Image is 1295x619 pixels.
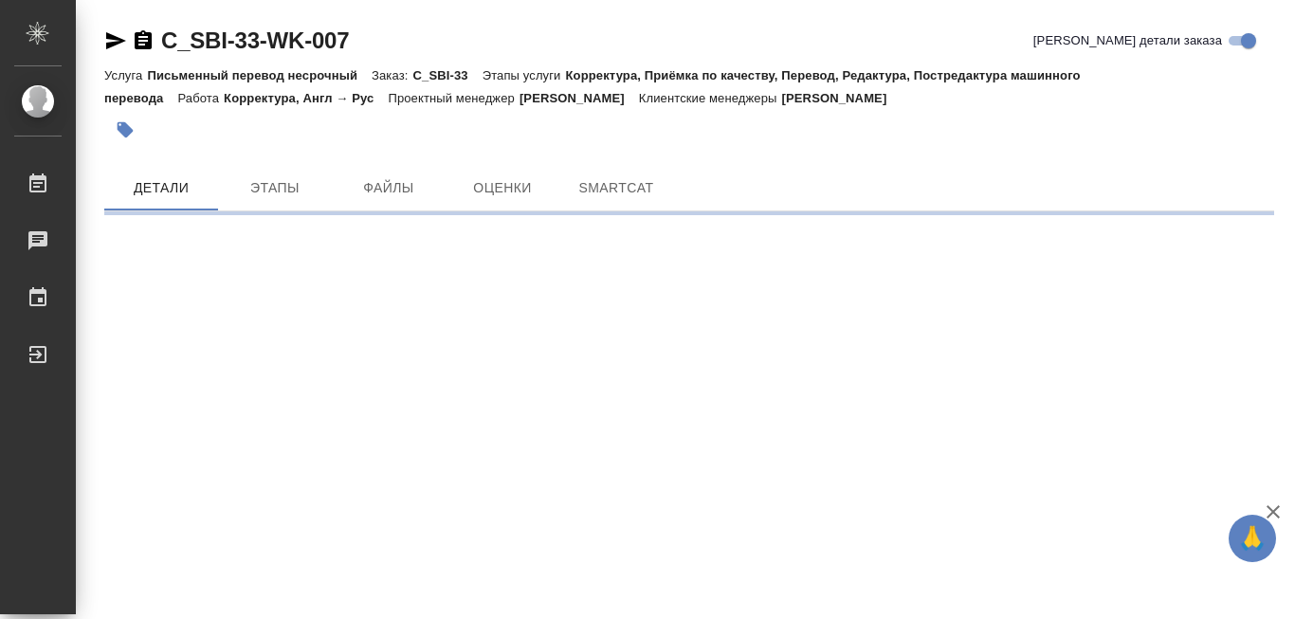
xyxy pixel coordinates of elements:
p: Корректура, Англ → Рус [224,91,388,105]
p: Проектный менеджер [388,91,519,105]
span: 🙏 [1236,519,1268,558]
span: Этапы [229,176,320,200]
button: 🙏 [1229,515,1276,562]
a: C_SBI-33-WK-007 [161,27,349,53]
button: Скопировать ссылку для ЯМессенджера [104,29,127,52]
p: Этапы услуги [483,68,566,82]
p: Письменный перевод несрочный [147,68,372,82]
p: Клиентские менеджеры [639,91,782,105]
span: Файлы [343,176,434,200]
p: Услуга [104,68,147,82]
button: Добавить тэг [104,109,146,151]
p: Корректура, Приёмка по качеству, Перевод, Редактура, Постредактура машинного перевода [104,68,1081,105]
p: [PERSON_NAME] [520,91,639,105]
span: Детали [116,176,207,200]
button: Скопировать ссылку [132,29,155,52]
p: Работа [177,91,224,105]
span: Оценки [457,176,548,200]
span: [PERSON_NAME] детали заказа [1033,31,1222,50]
p: C_SBI-33 [412,68,482,82]
span: SmartCat [571,176,662,200]
p: Заказ: [372,68,412,82]
p: [PERSON_NAME] [782,91,902,105]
